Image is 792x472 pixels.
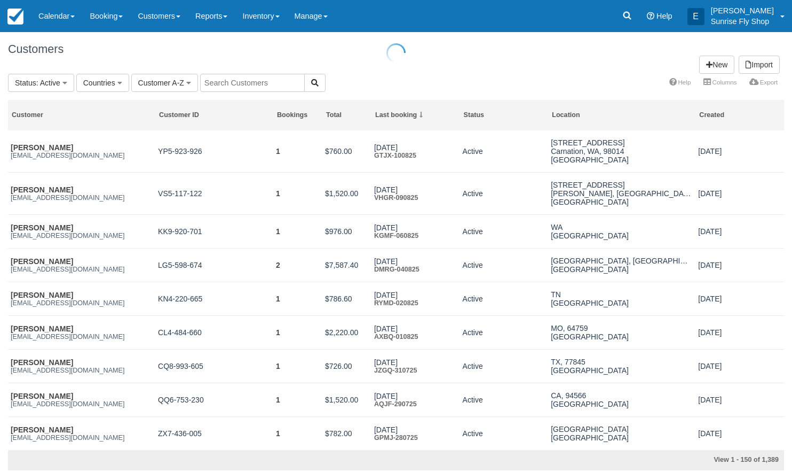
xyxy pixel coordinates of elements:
[743,75,784,90] a: Export
[8,74,74,92] button: Status: Active
[548,316,695,350] td: MO, 64759United States
[375,111,456,120] div: Last booking
[11,367,153,374] em: [EMAIL_ADDRESS][DOMAIN_NAME]
[548,350,695,383] td: TX, 77845United States
[711,5,774,16] p: [PERSON_NAME]
[326,111,368,120] div: Total
[695,383,784,417] td: Jul 29
[155,173,273,215] td: VS5-117-122
[371,249,460,282] td: Aug 4DMRG-040825
[548,383,695,417] td: CA, 94566United States
[155,130,273,173] td: YP5-923-926
[374,152,416,159] a: GTJX-100825
[322,215,371,249] td: $976.00
[374,434,418,442] a: GPMJ-280725
[322,173,371,215] td: $1,520.00
[155,215,273,249] td: KK9-920-701
[8,43,784,56] h1: Customers
[371,383,460,417] td: Jul 29AQJF-290725
[695,130,784,173] td: Aug 10
[697,75,743,90] a: Columns
[273,383,322,417] td: 1
[155,282,273,316] td: KN4-220-665
[138,79,184,87] span: Customer A-Z
[371,282,460,316] td: Aug 2RYMD-020825
[695,173,784,215] td: Aug 9
[8,383,155,417] td: Jeremy Lovelldiablooasispools@sbcglobal.net
[155,383,273,417] td: QQ6-753-230
[11,392,73,400] a: [PERSON_NAME]
[273,215,322,249] td: 1
[155,417,273,451] td: ZX7-436-005
[131,74,198,92] button: Customer A-Z
[464,111,545,120] div: Status
[276,189,280,198] a: 1
[83,79,115,87] span: Countries
[155,249,273,282] td: LG5-598-674
[322,350,371,383] td: $726.00
[548,417,695,451] td: Houston, TX, 77005United States
[276,362,280,370] a: 1
[374,266,419,273] a: DMRG-040825
[11,223,73,232] a: [PERSON_NAME]
[460,173,549,215] td: Active
[11,143,73,152] a: [PERSON_NAME]
[11,232,153,239] em: [EMAIL_ADDRESS][DOMAIN_NAME]
[8,282,155,316] td: Robert Milnerrrmilner3@gmail.com
[8,350,155,383] td: Dan Tuckerdant1567@gmail.com
[322,249,371,282] td: $7,587.40
[460,350,549,383] td: Active
[374,299,418,307] a: RYMD-020825
[322,130,371,173] td: $760.00
[11,333,153,341] em: [EMAIL_ADDRESS][DOMAIN_NAME]
[36,79,60,87] span: : Active
[460,417,549,451] td: Active
[276,328,280,337] a: 1
[460,215,549,249] td: Active
[460,383,549,417] td: Active
[460,316,549,350] td: Active
[371,417,460,451] td: Jul 28GPMJ-280725
[12,111,152,120] div: Customer
[460,130,549,173] td: Active
[695,316,784,350] td: Aug 1
[695,282,784,316] td: Aug 2
[695,249,784,282] td: Jun 22, 2024
[371,130,460,173] td: Aug 10GTJX-100825
[11,358,73,367] a: [PERSON_NAME]
[11,291,73,299] a: [PERSON_NAME]
[460,249,549,282] td: Active
[687,8,704,25] div: E
[371,316,460,350] td: Aug 1AXBQ-010825
[374,333,418,341] a: AXBQ-010825
[11,194,153,202] em: [EMAIL_ADDRESS][DOMAIN_NAME]
[530,455,779,465] div: View 1 - 150 of 1,389
[548,249,695,282] td: Vancouver, WA, 89662United States
[8,316,155,350] td: George Nicholsgeorgednichols@att.net
[322,417,371,451] td: $782.00
[8,173,155,215] td: William Clunefeeder@swbell.net
[200,74,305,92] input: Search Customers
[695,215,784,249] td: Aug 6
[155,316,273,350] td: CL4-484-660
[11,425,73,434] a: [PERSON_NAME]
[371,215,460,249] td: Aug 6KGMF-060825
[11,400,153,408] em: [EMAIL_ADDRESS][DOMAIN_NAME]
[322,282,371,316] td: $786.60
[276,261,280,269] a: 2
[548,282,695,316] td: TNUnited States
[371,173,460,215] td: Aug 9VHGR-090825
[11,257,73,266] a: [PERSON_NAME]
[11,324,73,333] a: [PERSON_NAME]
[552,111,692,120] div: Location
[711,16,774,27] p: Sunrise Fly Shop
[663,75,697,90] a: Help
[548,173,695,215] td: 1100 E. Waterloo RdEdmund, OK, 73034United States
[699,111,780,120] div: Created
[695,417,784,451] td: Jul 28
[276,227,280,236] a: 1
[647,12,654,20] i: Help
[11,152,153,159] em: [EMAIL_ADDRESS][DOMAIN_NAME]
[276,295,280,303] a: 1
[11,266,153,273] em: [EMAIL_ADDRESS][DOMAIN_NAME]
